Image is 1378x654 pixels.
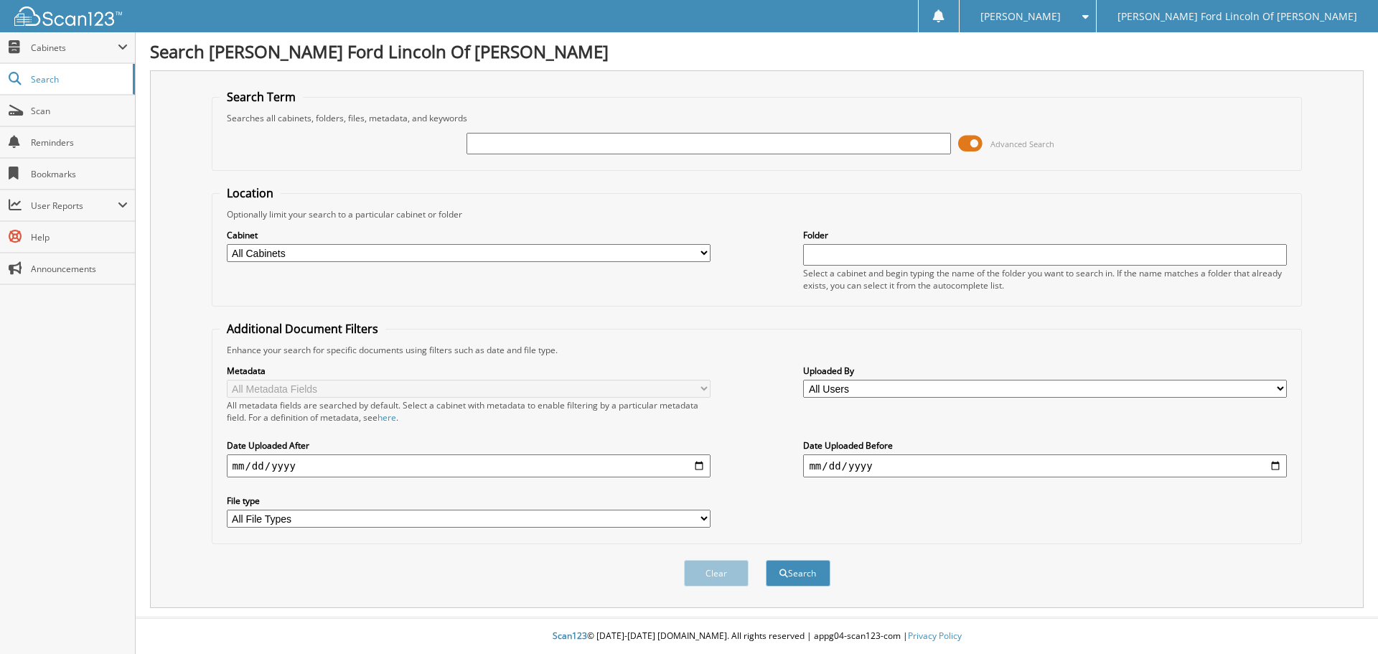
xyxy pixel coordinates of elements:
span: Advanced Search [990,139,1054,149]
span: Scan [31,105,128,117]
label: Date Uploaded Before [803,439,1287,452]
legend: Additional Document Filters [220,321,385,337]
span: Help [31,231,128,243]
button: Clear [684,560,749,587]
div: Optionally limit your search to a particular cabinet or folder [220,208,1295,220]
div: Enhance your search for specific documents using filters such as date and file type. [220,344,1295,356]
label: Date Uploaded After [227,439,711,452]
a: here [378,411,396,424]
span: Cabinets [31,42,118,54]
span: Bookmarks [31,168,128,180]
label: Metadata [227,365,711,377]
h1: Search [PERSON_NAME] Ford Lincoln Of [PERSON_NAME] [150,39,1364,63]
label: Folder [803,229,1287,241]
iframe: Chat Widget [1306,585,1378,654]
span: Scan123 [553,630,587,642]
label: File type [227,495,711,507]
label: Cabinet [227,229,711,241]
input: start [227,454,711,477]
label: Uploaded By [803,365,1287,377]
button: Search [766,560,830,587]
div: Select a cabinet and begin typing the name of the folder you want to search in. If the name match... [803,267,1287,291]
a: Privacy Policy [908,630,962,642]
span: Reminders [31,136,128,149]
legend: Location [220,185,281,201]
span: [PERSON_NAME] Ford Lincoln Of [PERSON_NAME] [1117,12,1357,21]
div: All metadata fields are searched by default. Select a cabinet with metadata to enable filtering b... [227,399,711,424]
span: [PERSON_NAME] [980,12,1061,21]
legend: Search Term [220,89,303,105]
div: © [DATE]-[DATE] [DOMAIN_NAME]. All rights reserved | appg04-scan123-com | [136,619,1378,654]
span: User Reports [31,200,118,212]
div: Searches all cabinets, folders, files, metadata, and keywords [220,112,1295,124]
span: Announcements [31,263,128,275]
input: end [803,454,1287,477]
img: scan123-logo-white.svg [14,6,122,26]
span: Search [31,73,126,85]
